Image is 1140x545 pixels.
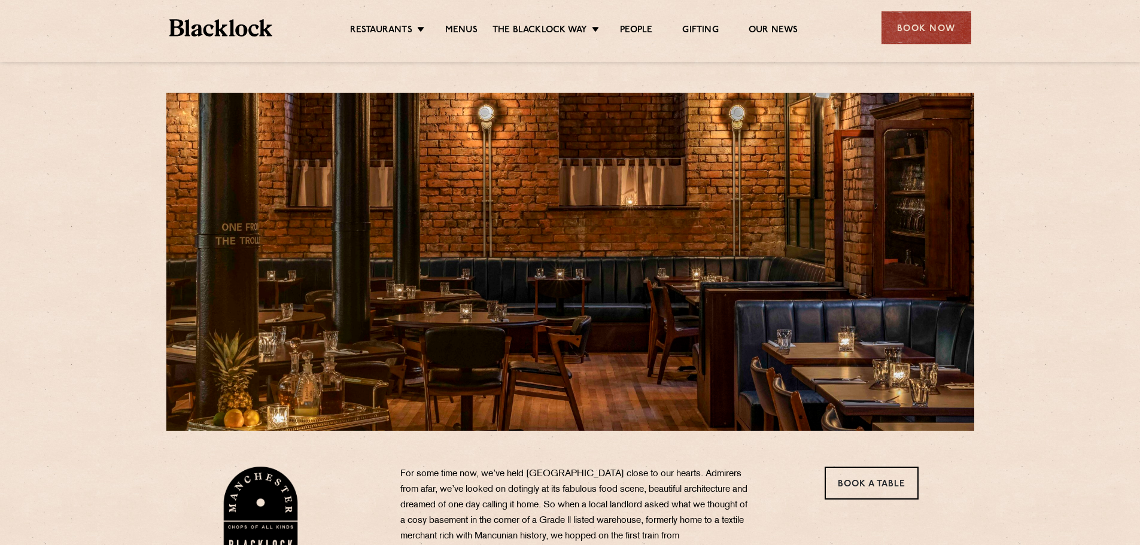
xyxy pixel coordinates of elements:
a: Book a Table [825,467,919,500]
a: The Blacklock Way [493,25,587,38]
a: Restaurants [350,25,412,38]
a: Gifting [682,25,718,38]
a: People [620,25,652,38]
img: BL_Textured_Logo-footer-cropped.svg [169,19,273,36]
div: Book Now [881,11,971,44]
a: Menus [445,25,478,38]
a: Our News [749,25,798,38]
